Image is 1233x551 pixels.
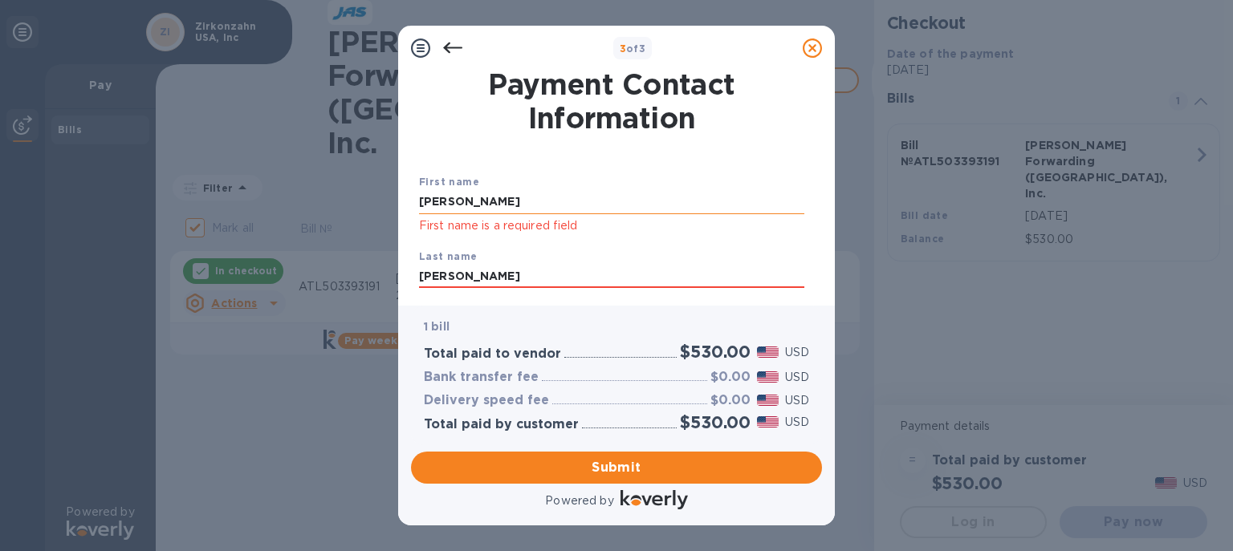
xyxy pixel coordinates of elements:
[680,342,751,362] h2: $530.00
[424,370,539,385] h3: Bank transfer fee
[710,370,751,385] h3: $0.00
[419,190,804,214] input: Enter your first name
[424,320,450,333] b: 1 bill
[621,490,688,509] img: Logo
[419,217,804,235] p: First name is a required field
[710,393,751,408] h3: $0.00
[785,392,809,409] p: USD
[757,371,779,383] img: USD
[545,492,613,509] p: Powered by
[620,43,646,55] b: of 3
[785,414,809,431] p: USD
[424,393,549,408] h3: Delivery speed fee
[620,43,626,55] span: 3
[411,452,822,484] button: Submit
[424,346,561,362] h3: Total paid to vendor
[419,250,478,262] b: Last name
[419,290,804,309] p: Last name is a required field
[757,395,779,406] img: USD
[419,265,804,289] input: Enter your last name
[785,369,809,386] p: USD
[757,346,779,358] img: USD
[424,458,809,477] span: Submit
[419,67,804,135] h1: Payment Contact Information
[419,176,479,188] b: First name
[680,412,751,432] h2: $530.00
[757,416,779,427] img: USD
[785,344,809,361] p: USD
[424,417,579,432] h3: Total paid by customer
